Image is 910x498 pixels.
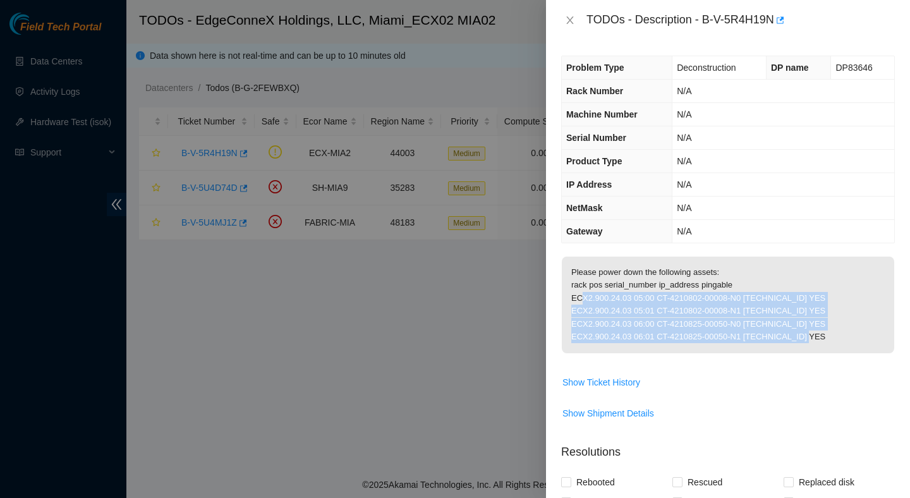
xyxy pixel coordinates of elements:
span: Rescued [682,472,727,492]
span: N/A [677,156,691,166]
span: Problem Type [566,63,624,73]
span: Serial Number [566,133,626,143]
span: Show Ticket History [562,375,640,389]
span: N/A [677,179,691,190]
p: Resolutions [561,434,895,461]
span: NetMask [566,203,603,213]
span: N/A [677,133,691,143]
span: Deconstruction [677,63,736,73]
button: Show Shipment Details [562,403,655,423]
span: N/A [677,203,691,213]
span: Replaced disk [794,472,859,492]
span: Rebooted [571,472,620,492]
p: Please power down the following assets: rack pos serial_number ip_address pingable ECX2.900.24.03... [562,257,894,353]
span: Show Shipment Details [562,406,654,420]
button: Close [561,15,579,27]
span: close [565,15,575,25]
span: Machine Number [566,109,638,119]
span: DP name [771,63,809,73]
span: Product Type [566,156,622,166]
button: Show Ticket History [562,372,641,392]
span: N/A [677,226,691,236]
span: IP Address [566,179,612,190]
span: N/A [677,109,691,119]
div: TODOs - Description - B-V-5R4H19N [586,10,895,30]
span: Rack Number [566,86,623,96]
span: DP83646 [835,63,872,73]
span: N/A [677,86,691,96]
span: Gateway [566,226,603,236]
